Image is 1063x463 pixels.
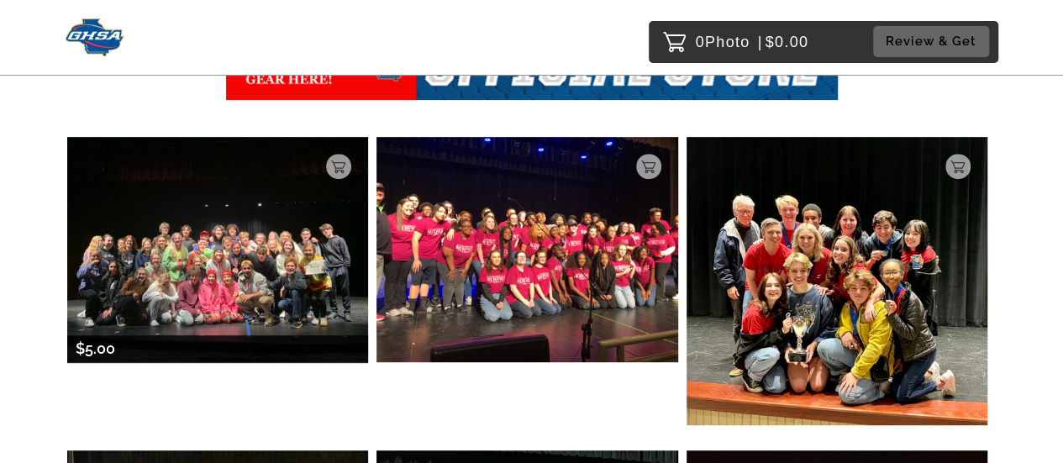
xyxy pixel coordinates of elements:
[67,137,368,363] img: 46649
[696,29,809,55] p: 0 $0.00
[66,18,125,56] img: Snapphound Logo
[76,335,115,362] p: $5.00
[873,26,994,57] a: Review & Get
[376,137,677,363] img: 46648
[705,29,750,55] span: Photo
[687,137,987,425] img: 46647
[873,26,989,57] button: Review & Get
[758,34,763,50] span: |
